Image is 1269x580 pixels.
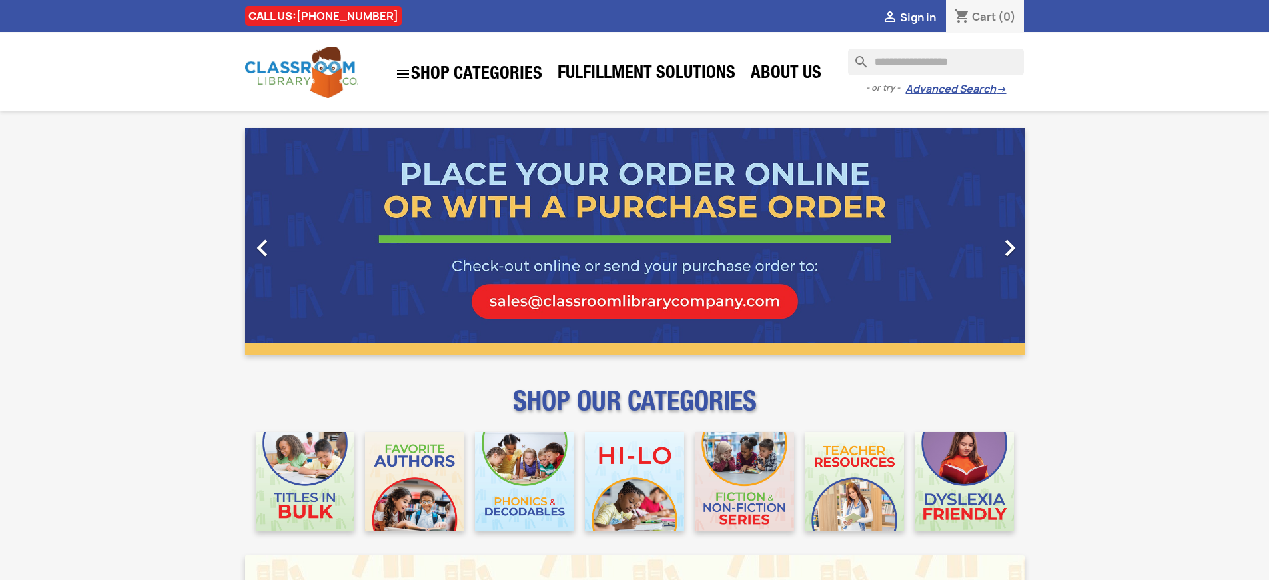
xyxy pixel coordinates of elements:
img: CLC_Fiction_Nonfiction_Mobile.jpg [695,432,794,531]
span: Cart [972,9,996,24]
span: - or try - [866,81,905,95]
ul: Carousel container [245,128,1025,355]
img: CLC_Teacher_Resources_Mobile.jpg [805,432,904,531]
img: CLC_Favorite_Authors_Mobile.jpg [365,432,464,531]
img: CLC_Phonics_And_Decodables_Mobile.jpg [475,432,574,531]
a: About Us [744,61,828,88]
i:  [246,231,279,265]
span: (0) [998,9,1016,24]
img: CLC_Dyslexia_Mobile.jpg [915,432,1014,531]
span: → [996,83,1006,96]
a:  Sign in [882,10,936,25]
img: CLC_Bulk_Mobile.jpg [256,432,355,531]
p: SHOP OUR CATEGORIES [245,397,1025,421]
a: Next [907,128,1025,355]
a: Previous [245,128,362,355]
i:  [395,66,411,82]
i:  [882,10,898,26]
input: Search [848,49,1024,75]
span: Sign in [900,10,936,25]
a: Fulfillment Solutions [551,61,742,88]
a: Advanced Search→ [905,83,1006,96]
i: shopping_cart [954,9,970,25]
a: SHOP CATEGORIES [388,59,549,89]
img: CLC_HiLo_Mobile.jpg [585,432,684,531]
a: [PHONE_NUMBER] [296,9,398,23]
i: search [848,49,864,65]
i:  [993,231,1027,265]
img: Classroom Library Company [245,47,358,98]
div: CALL US: [245,6,402,26]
